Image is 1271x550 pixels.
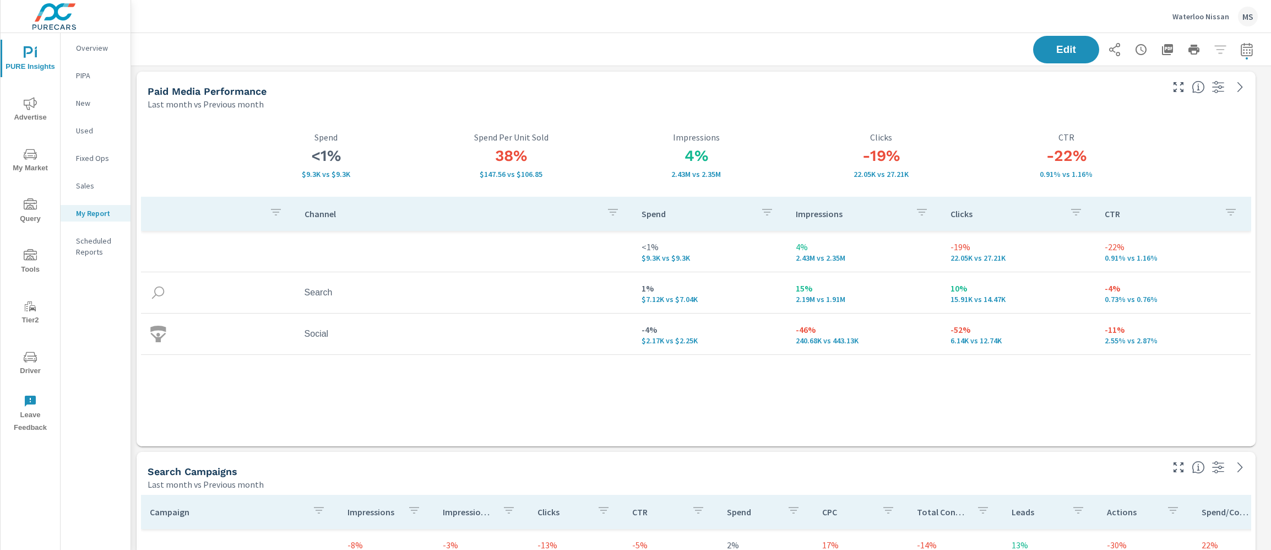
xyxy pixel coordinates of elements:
p: Impressions [796,208,906,219]
p: Overview [76,42,122,53]
p: 2,192,518 vs 1,905,897 [796,295,933,304]
button: Make Fullscreen [1170,459,1187,476]
h3: <1% [233,147,419,165]
div: MS [1238,7,1258,26]
p: Spend/Conversion [1202,506,1252,517]
p: $9,296 vs $9,296 [233,170,419,179]
p: 15% [796,282,933,295]
p: $2,173 vs $2,254 [642,336,779,345]
p: -4% [642,323,779,336]
p: My Report [76,208,122,219]
p: -19% [950,240,1088,254]
p: 0.73% vs 0.76% [1105,295,1242,304]
p: 2.55% vs 2.87% [1105,336,1242,345]
p: CTR [632,506,683,517]
p: -22% [1105,240,1242,254]
p: Last month vs Previous month [148,98,264,111]
td: Search [296,279,633,306]
span: My Market [4,148,57,175]
button: "Export Report to PDF" [1156,39,1178,61]
h5: Paid Media Performance [148,85,267,97]
p: $147.56 vs $106.85 [419,170,604,179]
p: Scheduled Reports [76,235,122,257]
p: Clicks [789,132,974,142]
button: Print Report [1183,39,1205,61]
div: My Report [61,205,131,222]
p: 2,433,202 vs 2,349,024 [796,254,933,262]
p: Clicks [537,506,588,517]
p: 22,050 vs 27,209 [789,170,974,179]
p: Campaign [150,506,303,517]
div: PIPA [61,67,131,84]
td: Social [296,320,633,348]
p: 1% [642,282,779,295]
h3: -19% [789,147,974,165]
p: 240,684 vs 443,127 [796,336,933,345]
p: 4% [796,240,933,254]
p: Spend [727,506,778,517]
p: Spend [233,132,419,142]
span: Edit [1044,45,1088,55]
p: Leads [1012,506,1062,517]
p: 10% [950,282,1088,295]
span: Query [4,198,57,225]
p: Spend [642,208,752,219]
p: 0.91% vs 1.16% [1105,254,1242,262]
p: 6,137 vs 12,737 [950,336,1088,345]
img: icon-social.svg [150,326,166,342]
p: 2,433,202 vs 2,349,024 [604,170,789,179]
p: $9,296 vs $9,296 [642,254,779,262]
span: This is a summary of Search performance results by campaign. Each column can be sorted. [1192,461,1205,474]
p: 15,913 vs 14,472 [950,295,1088,304]
div: Used [61,122,131,139]
p: Fixed Ops [76,153,122,164]
p: Impression Share [443,506,493,517]
span: Understand performance metrics over the selected time range. [1192,80,1205,94]
button: Share Report [1104,39,1126,61]
p: Waterloo Nissan [1172,12,1229,21]
div: New [61,95,131,111]
span: Tier2 [4,300,57,327]
p: 22,050 vs 27,209 [950,254,1088,262]
p: Sales [76,180,122,191]
p: Spend Per Unit Sold [419,132,604,142]
div: Scheduled Reports [61,233,131,260]
p: PIPA [76,70,122,81]
p: Total Conversions [917,506,968,517]
span: Advertise [4,97,57,124]
p: Last month vs Previous month [148,478,264,491]
span: PURE Insights [4,46,57,73]
p: CPC [822,506,873,517]
a: See more details in report [1231,459,1249,476]
p: -52% [950,323,1088,336]
p: Actions [1107,506,1158,517]
h3: 38% [419,147,604,165]
p: New [76,98,122,109]
a: See more details in report [1231,78,1249,96]
p: Clicks [950,208,1061,219]
p: -11% [1105,323,1242,336]
p: <1% [642,240,779,254]
p: -4% [1105,282,1242,295]
button: Edit [1033,36,1099,63]
div: Fixed Ops [61,150,131,166]
span: Driver [4,351,57,378]
img: icon-search.svg [150,284,166,301]
button: Select Date Range [1236,39,1258,61]
h3: 4% [604,147,789,165]
div: nav menu [1,33,60,439]
p: Impressions [347,506,398,517]
div: Overview [61,40,131,56]
span: Leave Feedback [4,395,57,434]
div: Sales [61,177,131,194]
p: Used [76,125,122,136]
p: Channel [305,208,598,219]
button: Make Fullscreen [1170,78,1187,96]
p: -46% [796,323,933,336]
p: CTR [1105,208,1215,219]
h5: Search Campaigns [148,466,237,477]
p: $7,123 vs $7,042 [642,295,779,304]
p: CTR [974,132,1159,142]
p: Impressions [604,132,789,142]
h3: -22% [974,147,1159,165]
